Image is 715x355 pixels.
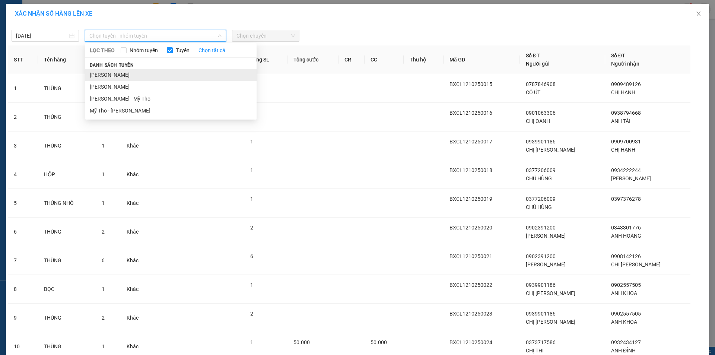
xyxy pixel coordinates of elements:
span: 50.000 [293,339,310,345]
span: 0377206009 [526,196,556,202]
span: down [217,34,222,38]
th: CC [365,45,404,74]
th: CR [339,45,365,74]
span: 1 [250,196,253,202]
span: [PERSON_NAME] [611,175,651,181]
span: 0908142126 [611,253,641,259]
span: 0934222244 [611,167,641,173]
span: BXCL1210250017 [449,139,492,145]
span: Danh sách tuyến [85,62,139,69]
span: CHỊ [PERSON_NAME] [526,319,575,325]
span: 0902391200 [526,253,556,259]
span: 1 [250,167,253,173]
span: ANH KHOA [611,290,637,296]
th: Tên hàng [38,45,96,74]
span: 0902557505 [611,311,641,317]
td: Khác [121,131,154,160]
span: 6 [102,257,105,263]
span: CÔ ÚT [526,89,540,95]
td: Khác [121,275,154,304]
span: XÁC NHẬN SỐ HÀNG LÊN XE [15,10,92,17]
span: 0939901186 [526,311,556,317]
span: 0939901186 [526,139,556,145]
span: 0909489126 [611,81,641,87]
th: Thu hộ [404,45,444,74]
span: 2 [102,229,105,235]
span: CHỊ HẠNH [611,147,635,153]
span: 0787846908 [526,81,556,87]
td: Khác [121,160,154,189]
span: 1 [102,286,105,292]
span: BXCL1210250018 [449,167,492,173]
span: ANH HOÀNG [611,233,641,239]
span: Nhóm tuyến [127,46,161,54]
span: BXCL1210250023 [449,311,492,317]
td: THÙNG [38,304,96,332]
td: THÙNG [38,218,96,246]
span: 0397376278 [611,196,641,202]
span: 0377206009 [526,167,556,173]
span: CHỊ [PERSON_NAME] [611,262,661,267]
span: 2 [102,315,105,321]
span: 0909700931 [611,139,641,145]
span: CHỊ [PERSON_NAME] [526,147,575,153]
span: BXCL1210250019 [449,196,492,202]
li: [PERSON_NAME] [85,69,257,81]
td: Khác [121,218,154,246]
span: [PERSON_NAME] [526,233,566,239]
span: 0901063306 [526,110,556,116]
th: Tổng cước [287,45,339,74]
span: Chọn tuyến - nhóm tuyến [89,30,222,41]
span: 1 [250,339,253,345]
span: 2 [250,311,253,317]
span: 1 [102,343,105,349]
span: BXCL1210250016 [449,110,492,116]
span: 0939901186 [526,282,556,288]
span: CHỊ [PERSON_NAME] [526,290,575,296]
td: 6 [8,218,38,246]
span: 6 [250,253,253,259]
td: 5 [8,189,38,218]
td: Khác [121,304,154,332]
td: 7 [8,246,38,275]
span: Chọn chuyến [236,30,295,41]
span: 0938794668 [611,110,641,116]
td: 8 [8,275,38,304]
span: ANH ĐỈNH [611,348,636,354]
th: STT [8,45,38,74]
td: THÙNG [38,131,96,160]
span: 0902557505 [611,282,641,288]
span: CHỊ HẠNH [611,89,635,95]
td: BỌC [38,275,96,304]
th: Mã GD [444,45,519,74]
span: CHÚ HÙNG [526,175,552,181]
span: Số ĐT [526,53,540,58]
span: BXCL1210250015 [449,81,492,87]
input: 12/10/2025 [16,32,68,40]
span: close [696,11,702,17]
span: CHỊ OANH [526,118,550,124]
span: 1 [102,200,105,206]
td: 3 [8,131,38,160]
span: 50.000 [371,339,387,345]
span: CHỊ THI [526,348,544,354]
td: THÙNG [38,103,96,131]
span: Số ĐT [611,53,625,58]
span: BXCL1210250024 [449,339,492,345]
span: Người gửi [526,61,550,67]
td: 1 [8,74,38,103]
td: 4 [8,160,38,189]
span: LỌC THEO [90,46,115,54]
span: Người nhận [611,61,639,67]
span: 1 [102,171,105,177]
td: THÙNG [38,246,96,275]
span: 0373717586 [526,339,556,345]
span: ANH TÀI [611,118,630,124]
td: 9 [8,304,38,332]
span: 0343301776 [611,225,641,231]
li: [PERSON_NAME] [85,81,257,93]
span: 0932434127 [611,339,641,345]
span: ANH KHOA [611,319,637,325]
th: Tổng SL [244,45,287,74]
td: 2 [8,103,38,131]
